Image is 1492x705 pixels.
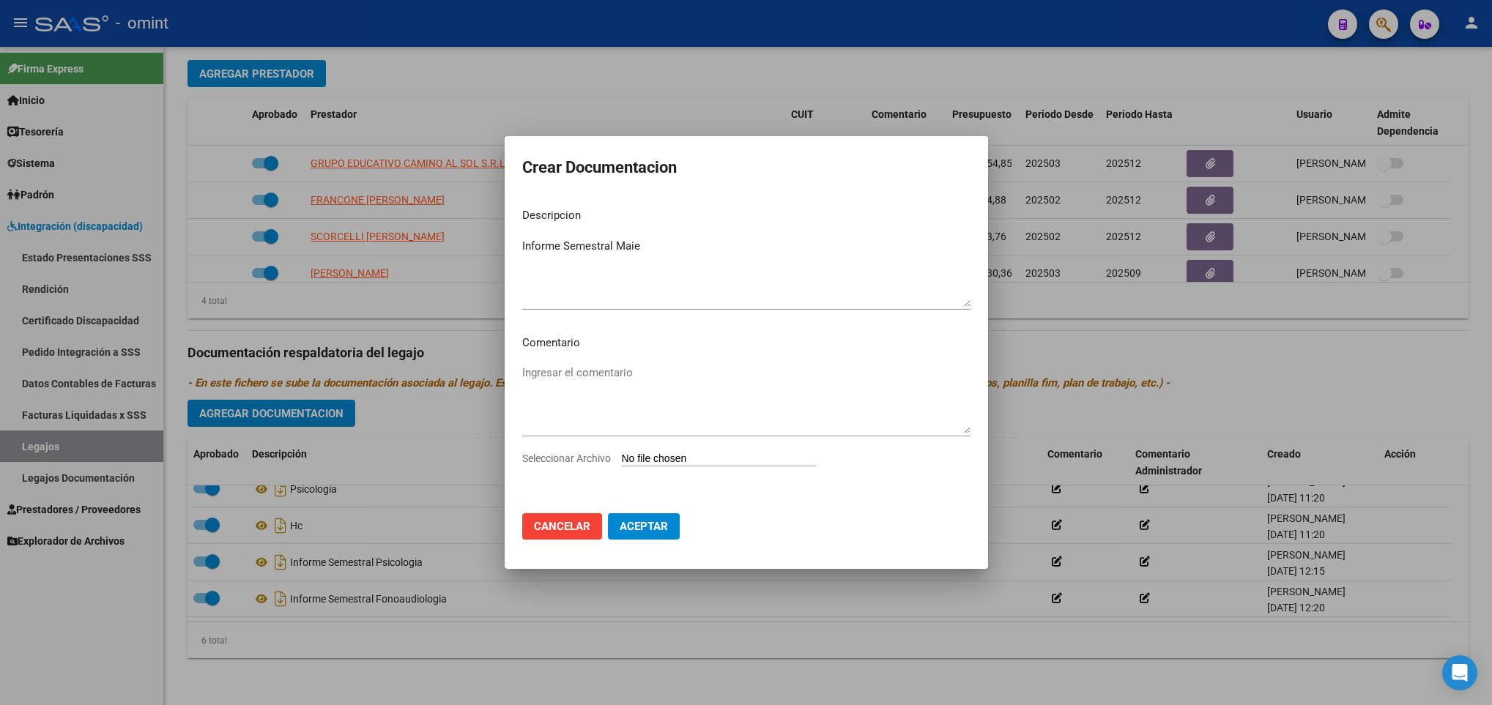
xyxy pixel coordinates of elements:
span: Aceptar [620,520,668,533]
button: Cancelar [522,513,602,540]
h2: Crear Documentacion [522,154,970,182]
div: Open Intercom Messenger [1442,655,1477,690]
button: Aceptar [608,513,680,540]
p: Comentario [522,335,970,351]
span: Cancelar [534,520,590,533]
p: Descripcion [522,207,970,224]
span: Seleccionar Archivo [522,452,611,464]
